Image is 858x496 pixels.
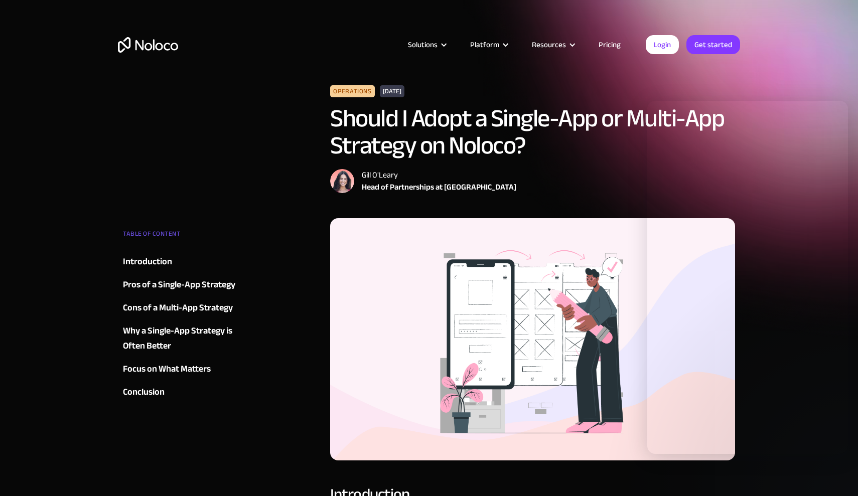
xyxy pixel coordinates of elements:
[118,37,178,53] a: home
[408,38,438,51] div: Solutions
[586,38,633,51] a: Pricing
[123,300,233,315] div: Cons of a Multi-App Strategy
[458,38,519,51] div: Platform
[123,362,244,377] a: Focus on What Matters
[519,38,586,51] div: Resources
[123,362,211,377] div: Focus on What Matters
[362,169,516,181] div: Gill O'Leary
[123,277,235,292] div: Pros of a Single-App Strategy
[123,277,244,292] a: Pros of a Single-App Strategy
[123,323,244,354] a: Why a Single-App Strategy is Often Better
[395,38,458,51] div: Solutions
[123,385,244,400] a: Conclusion
[330,105,735,159] h1: Should I Adopt a Single-App or Multi-App Strategy on Noloco?
[123,300,244,315] a: Cons of a Multi-App Strategy
[532,38,566,51] div: Resources
[470,38,499,51] div: Platform
[123,254,172,269] div: Introduction
[123,254,244,269] a: Introduction
[362,181,516,193] div: Head of Partnerships at [GEOGRAPHIC_DATA]
[824,462,848,486] iframe: Intercom live chat
[686,35,740,54] a: Get started
[123,226,244,246] div: TABLE OF CONTENT
[123,385,165,400] div: Conclusion
[646,35,679,54] a: Login
[647,101,848,454] iframe: Intercom live chat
